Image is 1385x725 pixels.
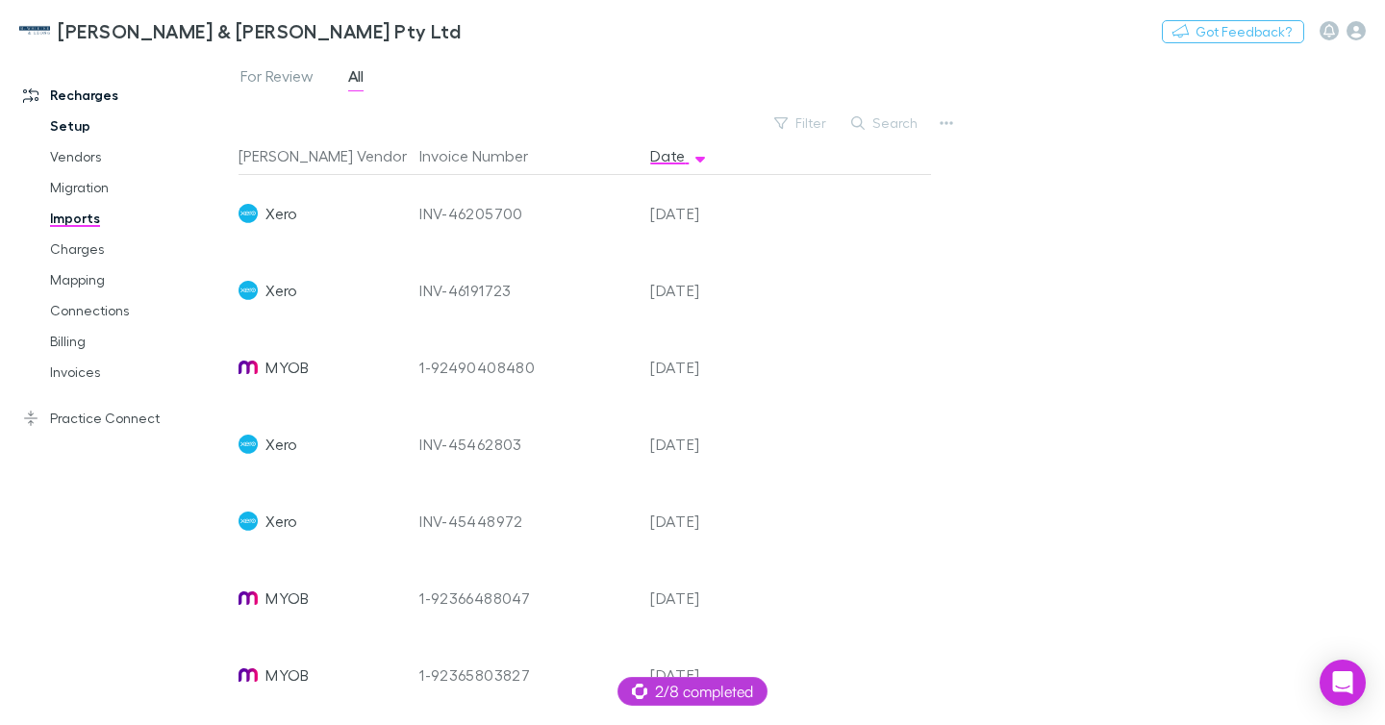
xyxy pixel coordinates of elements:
h3: [PERSON_NAME] & [PERSON_NAME] Pty Ltd [58,19,461,42]
div: Open Intercom Messenger [1320,660,1366,706]
a: Charges [31,234,235,264]
button: Date [650,137,708,175]
span: MYOB [265,329,309,406]
a: Billing [31,326,235,357]
a: Vendors [31,141,235,172]
div: 1-92365803827 [419,637,635,713]
a: Migration [31,172,235,203]
span: For Review [240,66,314,91]
span: Xero [265,252,297,329]
div: [DATE] [642,560,758,637]
a: Mapping [31,264,235,295]
img: Xero's Logo [239,281,258,300]
span: Xero [265,175,297,252]
a: Recharges [4,80,235,111]
button: Invoice Number [419,137,551,175]
button: [PERSON_NAME] Vendor [239,137,430,175]
a: Setup [31,111,235,141]
div: 1-92490408480 [419,329,635,406]
img: Xero's Logo [239,512,258,531]
img: Xero's Logo [239,204,258,223]
div: [DATE] [642,329,758,406]
img: MYOB's Logo [239,588,258,608]
span: MYOB [265,637,309,713]
div: [DATE] [642,483,758,560]
div: INV-46205700 [419,175,635,252]
a: [PERSON_NAME] & [PERSON_NAME] Pty Ltd [8,8,472,54]
button: Got Feedback? [1162,20,1304,43]
a: Invoices [31,357,235,387]
a: Connections [31,295,235,326]
span: Xero [265,483,297,560]
a: Imports [31,203,235,234]
img: Xero's Logo [239,435,258,454]
div: INV-45462803 [419,406,635,483]
span: MYOB [265,560,309,637]
span: All [348,66,364,91]
button: Filter [765,112,838,135]
a: Practice Connect [4,403,235,434]
div: [DATE] [642,637,758,713]
div: INV-46191723 [419,252,635,329]
img: MYOB's Logo [239,665,258,685]
div: [DATE] [642,252,758,329]
div: [DATE] [642,406,758,483]
img: MYOB's Logo [239,358,258,377]
button: Search [842,112,929,135]
div: [DATE] [642,175,758,252]
div: 1-92366488047 [419,560,635,637]
span: Xero [265,406,297,483]
img: McWhirter & Leong Pty Ltd's Logo [19,19,50,42]
div: INV-45448972 [419,483,635,560]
